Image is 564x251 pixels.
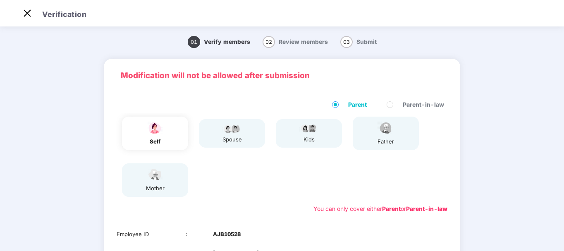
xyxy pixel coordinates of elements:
[145,167,165,182] img: svg+xml;base64,PHN2ZyB4bWxucz0iaHR0cDovL3d3dy53My5vcmcvMjAwMC9zdmciIHdpZHRoPSI1NCIgaGVpZ2h0PSIzOC...
[279,38,328,45] span: Review members
[204,38,250,45] span: Verify members
[313,204,447,213] div: You can only cover either or
[213,230,241,239] b: AJB10528
[399,100,447,109] span: Parent-in-law
[375,137,396,146] div: father
[145,184,165,193] div: mother
[263,36,275,48] span: 02
[188,36,200,48] span: 01
[356,38,377,45] span: Submit
[222,135,242,144] div: spouse
[145,137,165,146] div: self
[299,135,319,144] div: kids
[406,205,447,212] b: Parent-in-law
[222,123,242,133] img: svg+xml;base64,PHN2ZyB4bWxucz0iaHR0cDovL3d3dy53My5vcmcvMjAwMC9zdmciIHdpZHRoPSI5Ny44OTciIGhlaWdodD...
[299,123,319,133] img: svg+xml;base64,PHN2ZyB4bWxucz0iaHR0cDovL3d3dy53My5vcmcvMjAwMC9zdmciIHdpZHRoPSI3OS4wMzciIGhlaWdodD...
[117,230,186,239] div: Employee ID
[145,121,165,135] img: svg+xml;base64,PHN2ZyBpZD0iU3BvdXNlX2ljb24iIHhtbG5zPSJodHRwOi8vd3d3LnczLm9yZy8yMDAwL3N2ZyIgd2lkdG...
[186,230,213,239] div: :
[345,100,370,109] span: Parent
[121,69,443,82] p: Modification will not be allowed after submission
[375,121,396,135] img: svg+xml;base64,PHN2ZyBpZD0iRmF0aGVyX2ljb24iIHhtbG5zPSJodHRwOi8vd3d3LnczLm9yZy8yMDAwL3N2ZyIgeG1sbn...
[382,205,401,212] b: Parent
[340,36,353,48] span: 03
